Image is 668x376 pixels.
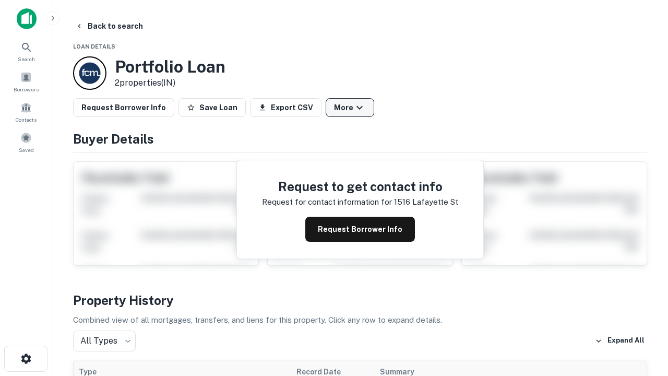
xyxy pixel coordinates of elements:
h4: Buyer Details [73,130,647,148]
span: Search [18,55,35,63]
span: Borrowers [14,85,39,93]
button: Request Borrower Info [305,217,415,242]
h4: Request to get contact info [262,177,458,196]
p: Combined view of all mortgages, transfers, and liens for this property. Click any row to expand d... [73,314,647,326]
p: Request for contact information for [262,196,392,208]
a: Search [3,37,49,65]
iframe: Chat Widget [616,292,668,343]
p: 2 properties (IN) [115,77,225,89]
h3: Portfolio Loan [115,57,225,77]
a: Contacts [3,98,49,126]
p: 1516 lafayette st [394,196,458,208]
button: Request Borrower Info [73,98,174,117]
span: Saved [19,146,34,154]
a: Borrowers [3,67,49,96]
span: Contacts [16,115,37,124]
a: Saved [3,128,49,156]
h4: Property History [73,291,647,310]
button: More [326,98,374,117]
div: All Types [73,331,136,351]
button: Export CSV [250,98,321,117]
img: capitalize-icon.png [17,8,37,29]
span: Loan Details [73,43,115,50]
button: Expand All [592,333,647,349]
button: Back to search [71,17,147,36]
button: Save Loan [178,98,246,117]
